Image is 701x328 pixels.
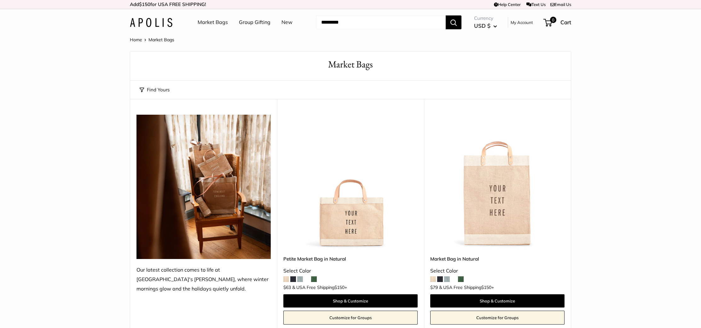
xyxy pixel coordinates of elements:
a: New [281,18,293,27]
a: My Account [511,19,533,26]
a: 0 Cart [544,17,571,27]
span: Cart [560,19,571,26]
a: Help Center [494,2,521,7]
input: Search... [316,15,446,29]
a: Petite Market Bag in NaturalPetite Market Bag in Natural [283,115,418,249]
a: Email Us [550,2,571,7]
a: Petite Market Bag in Natural [283,255,418,262]
img: Apolis [130,18,172,27]
span: 0 [550,17,556,23]
button: USD $ [474,21,497,31]
img: Market Bag in Natural [430,115,565,249]
span: USD $ [474,22,490,29]
a: Text Us [526,2,546,7]
button: Search [446,15,461,29]
a: Group Gifting [239,18,270,27]
span: Currency [474,14,497,23]
a: Shop & Customize [430,294,565,308]
span: & USA Free Shipping + [292,285,347,290]
img: Petite Market Bag in Natural [283,115,418,249]
div: Select Color [430,266,565,276]
a: Shop & Customize [283,294,418,308]
span: $150 [481,285,491,290]
span: Market Bags [148,37,174,43]
span: $63 [283,285,291,290]
span: $150 [334,285,345,290]
a: Home [130,37,142,43]
a: Market Bag in NaturalMarket Bag in Natural [430,115,565,249]
div: Our latest collection comes to life at [GEOGRAPHIC_DATA]'s [PERSON_NAME], where winter mornings g... [136,265,271,294]
a: Market Bag in Natural [430,255,565,262]
span: & USA Free Shipping + [439,285,494,290]
div: Select Color [283,266,418,276]
img: Our latest collection comes to life at UK's Estelle Manor, where winter mornings glow and the hol... [136,115,271,259]
a: Customize for Groups [430,311,565,325]
button: Find Yours [140,85,170,94]
span: $79 [430,285,438,290]
a: Customize for Groups [283,311,418,325]
nav: Breadcrumb [130,36,174,44]
h1: Market Bags [140,58,561,71]
a: Market Bags [198,18,228,27]
span: $150 [139,1,150,7]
